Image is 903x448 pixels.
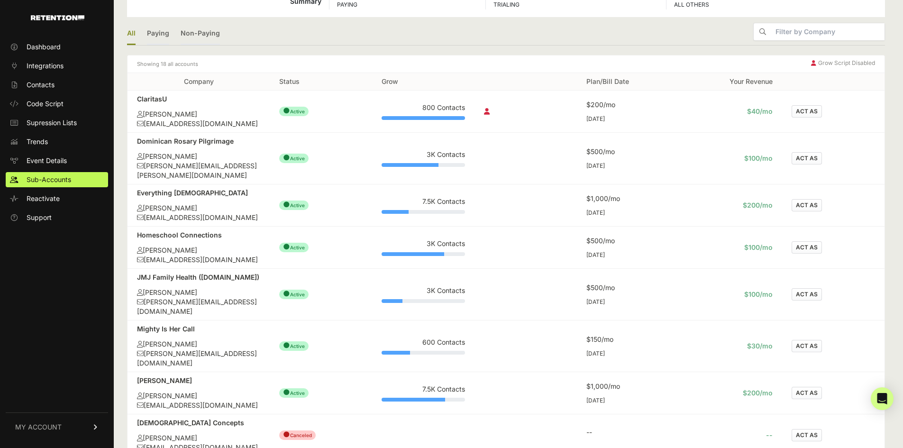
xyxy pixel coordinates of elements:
span: ● [283,106,290,115]
a: Code Script [6,96,108,111]
div: ClaritasU [137,94,260,104]
div: $1,000/mo [586,194,670,203]
button: ACT AS [792,105,822,118]
th: Grow [372,73,474,91]
span: Active [279,107,309,116]
a: Paying [147,23,169,45]
button: ACT AS [792,152,822,165]
div: $500/mo [586,283,670,293]
div: [PERSON_NAME] [137,246,260,255]
div: $500/mo [586,147,670,156]
div: Dominican Rosary Pilgrimage [137,137,260,146]
a: Supression Lists [6,115,108,130]
div: 3K Contacts [382,150,465,159]
input: Filter by Company [772,23,885,40]
div: 800 Contacts [382,103,465,112]
a: Non-Paying [181,23,220,45]
span: Integrations [27,61,64,71]
td: $40/mo [680,91,782,133]
span: Active [279,154,309,163]
span: Canceled [279,430,316,440]
a: Dashboard [6,39,108,55]
a: Contacts [6,77,108,92]
div: 3K Contacts [382,286,465,295]
div: Everything [DEMOGRAPHIC_DATA] [137,188,260,198]
span: Active [279,243,309,252]
div: Plan Usage: 68% [382,163,465,167]
div: [DEMOGRAPHIC_DATA] Concepts [137,418,260,428]
span: ● [283,242,290,251]
div: 600 Contacts [382,338,465,347]
span: ● [283,340,290,350]
th: Plan/Bill Date [577,73,679,91]
div: [DATE] [586,209,670,217]
i: Collection script disabled [484,108,490,115]
td: $100/mo [680,133,782,184]
div: $1,000/mo [586,382,670,391]
div: Homeschool Connections [137,230,260,240]
div: [DATE] [586,298,670,306]
div: $500/mo [586,236,670,246]
div: [PERSON_NAME][EMAIL_ADDRESS][DOMAIN_NAME] [137,349,260,368]
div: [PERSON_NAME] [137,339,260,349]
span: Active [279,388,309,398]
div: [DATE] [586,115,670,123]
div: Open Intercom Messenger [871,387,894,410]
button: ACT AS [792,288,822,301]
a: Trends [6,134,108,149]
a: Integrations [6,58,108,73]
span: Support [27,213,52,222]
span: Reactivate [27,194,60,203]
td: $200/mo [680,184,782,227]
div: $150/mo [586,335,670,344]
div: Grow Script Disabled [811,59,875,69]
span: Event Details [27,156,67,165]
span: Active [279,201,309,210]
div: 3K Contacts [382,239,465,248]
button: ACT AS [792,387,822,399]
div: JMJ Family Health ([DOMAIN_NAME]) [137,273,260,282]
div: [DATE] [586,350,670,357]
div: Plan Usage: 34% [382,351,465,355]
div: [EMAIL_ADDRESS][DOMAIN_NAME] [137,401,260,410]
div: Plan Usage: 75% [382,252,465,256]
span: Sub-Accounts [27,175,71,184]
div: [PERSON_NAME][EMAIL_ADDRESS][PERSON_NAME][DOMAIN_NAME] [137,161,260,180]
span: ● [283,289,290,298]
span: Supression Lists [27,118,77,128]
span: ● [283,387,290,397]
div: [EMAIL_ADDRESS][DOMAIN_NAME] [137,119,260,128]
a: Reactivate [6,191,108,206]
span: ● [283,153,290,162]
td: $200/mo [680,372,782,414]
td: $100/mo [680,269,782,320]
a: MY ACCOUNT [6,412,108,441]
button: ACT AS [792,241,822,254]
a: Support [6,210,108,225]
div: [PERSON_NAME] [137,110,260,119]
td: $30/mo [680,320,782,372]
div: [PERSON_NAME] [137,152,260,161]
div: [PERSON_NAME][EMAIL_ADDRESS][DOMAIN_NAME] [137,297,260,316]
div: [PERSON_NAME] [137,433,260,443]
div: [DATE] [586,397,670,404]
div: Plan Usage: 76% [382,398,465,402]
div: [EMAIL_ADDRESS][DOMAIN_NAME] [137,213,260,222]
div: Plan Usage: 25% [382,299,465,303]
button: ACT AS [792,429,822,441]
button: ACT AS [792,199,822,211]
a: Sub-Accounts [6,172,108,187]
div: Plan Usage: 32% [382,210,465,214]
span: Dashboard [27,42,61,52]
div: -- [586,428,670,437]
div: $200/mo [586,100,670,110]
label: ALL OTHERS [674,1,709,8]
span: Active [279,341,309,351]
th: Status [270,73,372,91]
span: Contacts [27,80,55,90]
span: ● [283,430,290,439]
small: Showing 18 all accounts [137,59,198,69]
div: [PERSON_NAME] [137,203,260,213]
div: [PERSON_NAME] [137,376,260,385]
span: Code Script [27,99,64,109]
